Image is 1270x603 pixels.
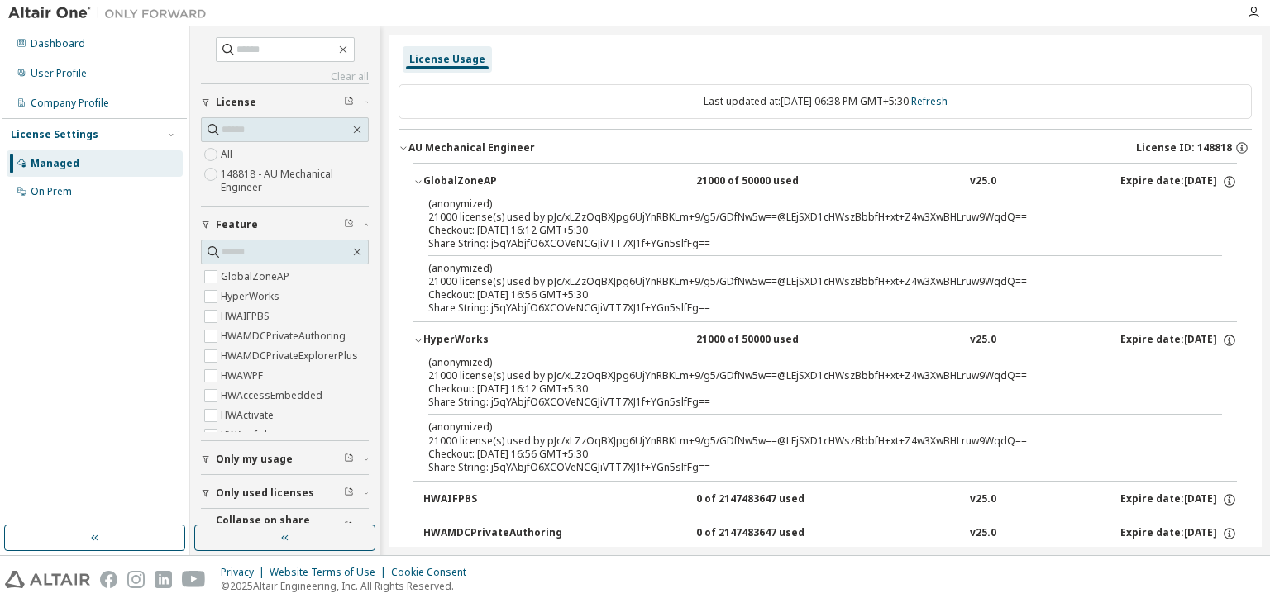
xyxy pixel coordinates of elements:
[221,425,274,445] label: HWAcufwh
[155,571,172,588] img: linkedin.svg
[970,526,996,541] div: v25.0
[216,514,344,540] span: Collapse on share string
[221,566,270,579] div: Privacy
[428,197,1182,224] div: 21000 license(s) used by pJc/xLZzOqBXJpg6UjYnRBKLm+9/g5/GDfNw5w==@LEjSXD1cHWszBbbfH+xt+Z4w3XwBHLr...
[428,301,1182,315] div: Share String: j5qYAbjfO6XCOVeNCGJiVTT7XJ1f+YGn5slfFg==
[428,261,1182,288] div: 21000 license(s) used by pJc/xLZzOqBXJpg6UjYnRBKLm+9/g5/GDfNw5w==@LEjSXD1cHWszBbbfH+xt+Z4w3XwBHLr...
[216,96,256,109] span: License
[221,306,273,326] label: HWAIFPBS
[696,492,845,507] div: 0 of 2147483647 used
[100,571,117,588] img: facebook.svg
[31,37,85,50] div: Dashboard
[221,406,277,425] label: HWActivate
[409,53,485,66] div: License Usage
[221,346,361,366] label: HWAMDCPrivateExplorerPlus
[970,174,996,189] div: v25.0
[423,482,1237,518] button: HWAIFPBS0 of 2147483647 usedv25.0Expire date:[DATE]
[423,333,572,348] div: HyperWorks
[428,382,1182,396] div: Checkout: [DATE] 16:12 GMT+5:30
[428,420,1182,447] div: 21000 license(s) used by pJc/xLZzOqBXJpg6UjYnRBKLm+9/g5/GDfNw5w==@LEjSXD1cHWszBbbfH+xt+Z4w3XwBHLr...
[270,566,391,579] div: Website Terms of Use
[221,145,236,164] label: All
[31,157,79,170] div: Managed
[1120,492,1237,507] div: Expire date: [DATE]
[423,174,572,189] div: GlobalZoneAP
[31,67,87,80] div: User Profile
[423,526,572,541] div: HWAMDCPrivateAuthoring
[1120,333,1237,348] div: Expire date: [DATE]
[221,326,349,346] label: HWAMDCPrivateAuthoring
[970,492,996,507] div: v25.0
[423,492,572,507] div: HWAIFPBS
[344,96,354,109] span: Clear filter
[428,420,1182,434] p: (anonymized)
[8,5,215,21] img: Altair One
[428,224,1182,237] div: Checkout: [DATE] 16:12 GMT+5:30
[399,84,1252,119] div: Last updated at: [DATE] 06:38 PM GMT+5:30
[344,453,354,466] span: Clear filter
[221,386,326,406] label: HWAccessEmbedded
[201,441,369,477] button: Only my usage
[216,487,314,500] span: Only used licenses
[408,141,535,154] div: AU Mechanical Engineer
[970,333,996,348] div: v25.0
[216,453,293,466] span: Only my usage
[344,520,354,534] span: Clear filter
[221,164,369,197] label: 148818 - AU Mechanical Engineer
[911,94,948,108] a: Refresh
[1120,526,1237,541] div: Expire date: [DATE]
[5,571,90,588] img: altair_logo.svg
[201,70,369,83] a: Clear all
[696,174,845,189] div: 21000 of 50000 used
[696,333,845,348] div: 21000 of 50000 used
[428,261,1182,275] p: (anonymized)
[216,218,258,231] span: Feature
[127,571,145,588] img: instagram.svg
[428,355,1182,369] p: (anonymized)
[413,164,1237,200] button: GlobalZoneAP21000 of 50000 usedv25.0Expire date:[DATE]
[428,197,1182,211] p: (anonymized)
[201,475,369,511] button: Only used licenses
[221,267,293,287] label: GlobalZoneAP
[428,396,1182,409] div: Share String: j5qYAbjfO6XCOVeNCGJiVTT7XJ1f+YGn5slfFg==
[399,130,1252,166] button: AU Mechanical EngineerLicense ID: 148818
[221,579,476,593] p: © 2025 Altair Engineering, Inc. All Rights Reserved.
[413,322,1237,358] button: HyperWorks21000 of 50000 usedv25.0Expire date:[DATE]
[11,128,98,141] div: License Settings
[31,185,72,198] div: On Prem
[428,355,1182,382] div: 21000 license(s) used by pJc/xLZzOqBXJpg6UjYnRBKLm+9/g5/GDfNw5w==@LEjSXD1cHWszBbbfH+xt+Z4w3XwBHLr...
[696,526,845,541] div: 0 of 2147483647 used
[428,288,1182,301] div: Checkout: [DATE] 16:56 GMT+5:30
[221,366,266,386] label: HWAWPF
[344,487,354,500] span: Clear filter
[1120,174,1237,189] div: Expire date: [DATE]
[428,237,1182,250] div: Share String: j5qYAbjfO6XCOVeNCGJiVTT7XJ1f+YGn5slfFg==
[391,566,476,579] div: Cookie Consent
[31,97,109,110] div: Company Profile
[201,207,369,243] button: Feature
[182,571,206,588] img: youtube.svg
[428,461,1182,474] div: Share String: j5qYAbjfO6XCOVeNCGJiVTT7XJ1f+YGn5slfFg==
[344,218,354,231] span: Clear filter
[1136,141,1232,154] span: License ID: 148818
[221,287,283,306] label: HyperWorks
[423,515,1237,552] button: HWAMDCPrivateAuthoring0 of 2147483647 usedv25.0Expire date:[DATE]
[201,84,369,121] button: License
[428,448,1182,461] div: Checkout: [DATE] 16:56 GMT+5:30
